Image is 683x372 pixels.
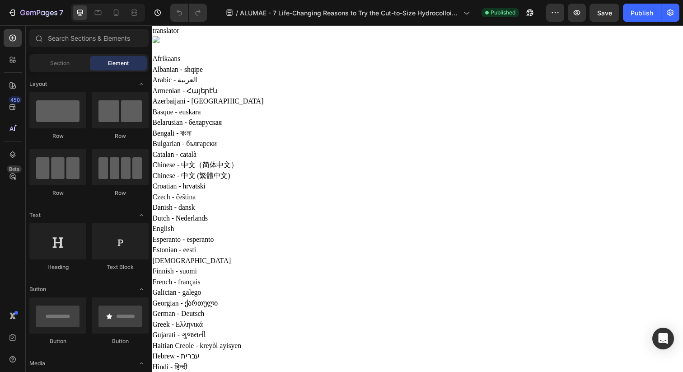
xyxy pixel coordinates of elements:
[152,25,683,372] iframe: Design area
[59,7,63,18] p: 7
[92,337,149,345] div: Button
[597,9,612,17] span: Save
[7,165,22,173] div: Beta
[134,282,149,297] span: Toggle open
[236,8,238,18] span: /
[92,132,149,140] div: Row
[29,359,45,367] span: Media
[134,356,149,371] span: Toggle open
[29,285,46,293] span: Button
[29,211,41,219] span: Text
[4,4,67,22] button: 7
[623,4,661,22] button: Publish
[29,337,86,345] div: Button
[134,77,149,91] span: Toggle open
[29,132,86,140] div: Row
[240,8,460,18] span: ALUMAE - 7 Life-Changing Reasons to Try the Cut-to-Size Hydrocolloid Acne Patch Roll & How It’s T...
[92,263,149,271] div: Text Block
[29,80,47,88] span: Layout
[491,9,515,17] span: Published
[134,208,149,222] span: Toggle open
[589,4,619,22] button: Save
[50,59,70,67] span: Section
[170,4,207,22] div: Undo/Redo
[29,29,149,47] input: Search Sections & Elements
[108,59,129,67] span: Element
[92,189,149,197] div: Row
[631,8,653,18] div: Publish
[652,328,674,349] div: Open Intercom Messenger
[29,263,86,271] div: Heading
[9,96,22,104] div: 450
[29,189,86,197] div: Row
